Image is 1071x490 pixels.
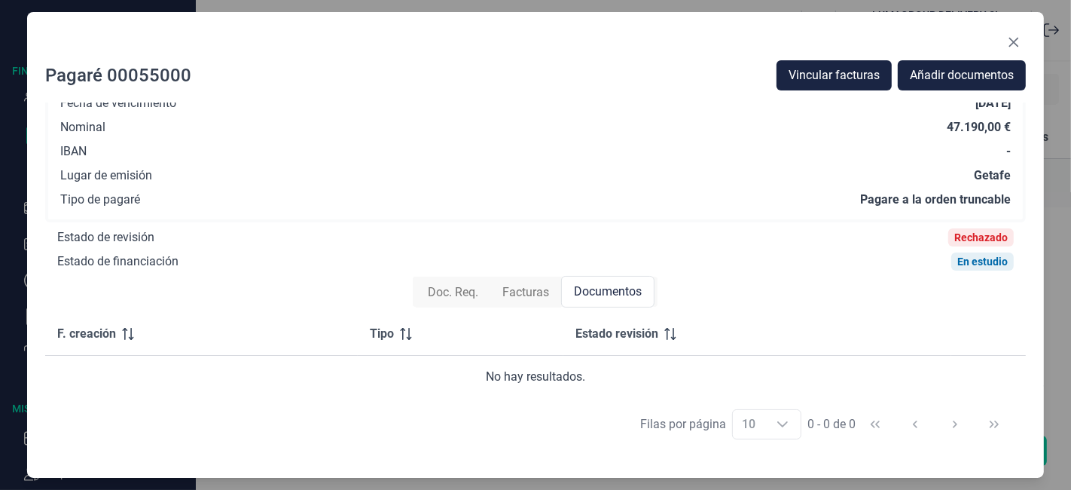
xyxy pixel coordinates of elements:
div: Estado de financiación [57,254,178,269]
div: Rechazado [954,231,1008,243]
div: Choose [764,410,801,439]
div: Filas por página [640,415,726,433]
span: Doc. Req. [428,283,478,302]
button: Last Page [976,406,1012,443]
span: Estado revisión [575,325,658,343]
div: 47.190,00 € [947,120,1011,135]
span: Añadir documentos [910,66,1014,84]
span: 0 - 0 de 0 [807,418,856,430]
div: Tipo de pagaré [60,192,140,207]
button: First Page [857,406,893,443]
span: Documentos [574,283,642,301]
div: Doc. Req. [416,277,490,308]
div: IBAN [60,144,87,159]
button: Previous Page [897,406,933,443]
span: Facturas [502,283,549,302]
div: Facturas [490,277,561,308]
div: En estudio [957,256,1008,268]
button: Añadir documentos [898,60,1026,90]
div: Pagare a la orden truncable [860,192,1011,207]
div: - [1006,144,1011,159]
div: [DATE] [975,96,1011,111]
div: Lugar de emisión [60,168,152,183]
button: Vincular facturas [777,60,892,90]
div: Documentos [561,276,654,308]
span: Vincular facturas [789,66,880,84]
div: Pagaré 00055000 [45,63,191,87]
div: Estado de revisión [57,230,154,245]
div: Fecha de vencimiento [60,96,176,111]
div: No hay resultados. [57,368,1015,386]
div: Getafe [974,168,1011,183]
button: Close [1002,30,1026,54]
div: Nominal [60,120,105,135]
button: Next Page [937,406,973,443]
span: Tipo [370,325,394,343]
span: F. creación [57,325,116,343]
